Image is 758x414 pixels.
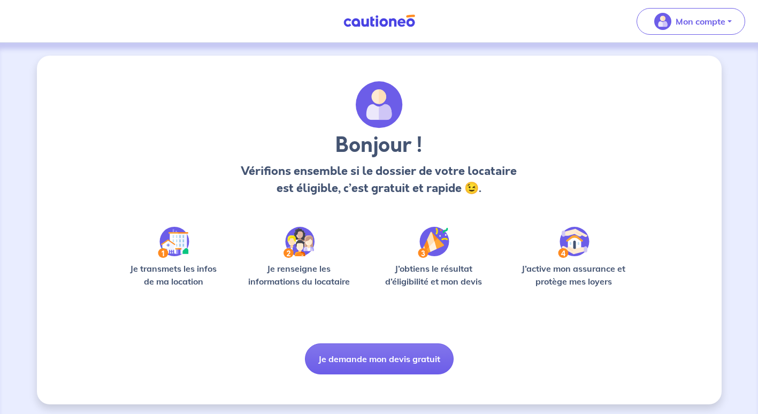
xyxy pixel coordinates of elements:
img: archivate [356,81,403,128]
p: Je transmets les infos de ma location [122,262,225,288]
p: J’obtiens le résultat d’éligibilité et mon devis [373,262,494,288]
p: Je renseigne les informations du locataire [242,262,357,288]
img: illu_account_valid_menu.svg [654,13,671,30]
button: Je demande mon devis gratuit [305,343,454,374]
img: /static/c0a346edaed446bb123850d2d04ad552/Step-2.svg [284,227,315,258]
p: Mon compte [676,15,725,28]
img: /static/f3e743aab9439237c3e2196e4328bba9/Step-3.svg [418,227,449,258]
p: J’active mon assurance et protège mes loyers [511,262,636,288]
button: illu_account_valid_menu.svgMon compte [637,8,745,35]
h3: Bonjour ! [238,133,520,158]
p: Vérifions ensemble si le dossier de votre locataire est éligible, c’est gratuit et rapide 😉. [238,163,520,197]
img: /static/bfff1cf634d835d9112899e6a3df1a5d/Step-4.svg [558,227,589,258]
img: /static/90a569abe86eec82015bcaae536bd8e6/Step-1.svg [158,227,189,258]
img: Cautioneo [339,14,419,28]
